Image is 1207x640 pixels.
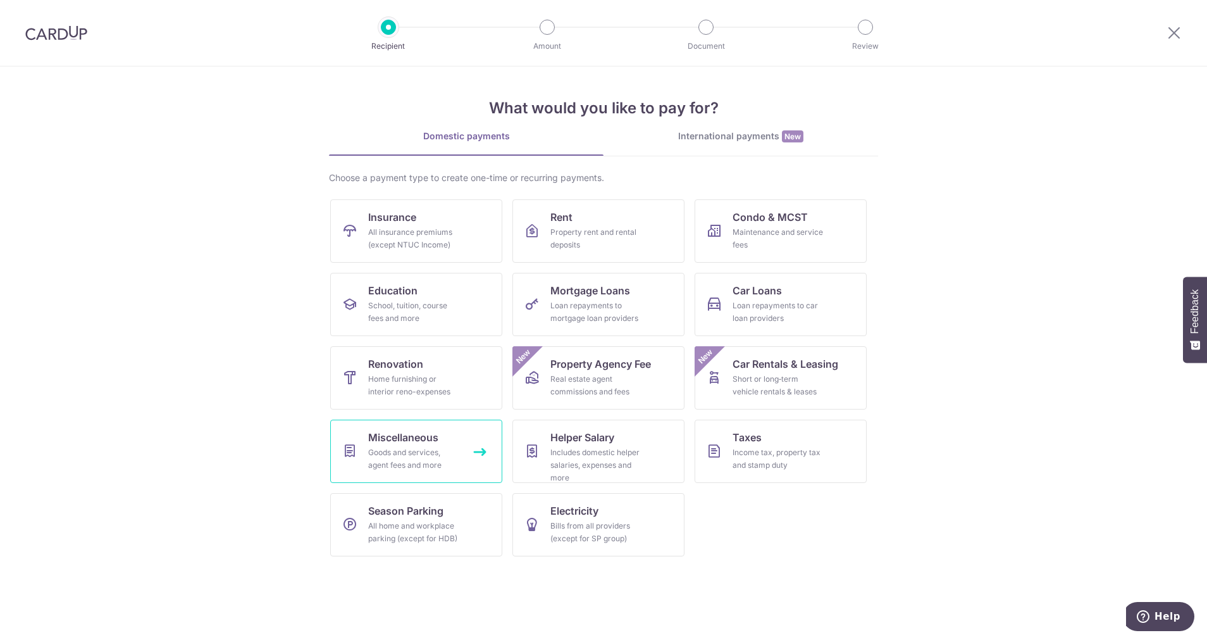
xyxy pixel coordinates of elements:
a: Helper SalaryIncludes domestic helper salaries, expenses and more [512,420,684,483]
div: Choose a payment type to create one-time or recurring payments. [329,172,878,184]
div: Maintenance and service fees [733,226,824,251]
iframe: Opens a widget where you can find more information [1126,602,1194,634]
span: Car Loans [733,283,782,298]
img: CardUp [25,25,87,41]
div: Goods and services, agent fees and more [368,446,459,472]
a: MiscellaneousGoods and services, agent fees and more [330,420,502,483]
div: School, tuition, course fees and more [368,299,459,325]
div: International payments [603,130,878,143]
p: Document [659,40,753,53]
span: Car Rentals & Leasing [733,356,838,372]
a: RentProperty rent and rental deposits [512,199,684,263]
a: Property Agency FeeReal estate agent commissions and feesNew [512,346,684,410]
button: Feedback - Show survey [1183,277,1207,363]
p: Recipient [342,40,435,53]
div: Loan repayments to car loan providers [733,299,824,325]
a: RenovationHome furnishing or interior reno-expenses [330,346,502,410]
div: All home and workplace parking (except for HDB) [368,520,459,545]
span: Mortgage Loans [550,283,630,298]
div: All insurance premiums (except NTUC Income) [368,226,459,251]
a: Car LoansLoan repayments to car loan providers [695,273,867,336]
a: Season ParkingAll home and workplace parking (except for HDB) [330,493,502,556]
div: Home furnishing or interior reno-expenses [368,373,459,398]
span: Insurance [368,210,416,225]
div: Domestic payments [329,130,603,142]
h4: What would you like to pay for? [329,97,878,120]
span: Season Parking [368,503,443,518]
p: Review [819,40,912,53]
div: Short or long‑term vehicle rentals & leases [733,373,824,398]
div: Includes domestic helper salaries, expenses and more [550,446,641,484]
span: Feedback [1189,289,1201,334]
a: ElectricityBills from all providers (except for SP group) [512,493,684,556]
div: Property rent and rental deposits [550,226,641,251]
a: Car Rentals & LeasingShort or long‑term vehicle rentals & leasesNew [695,346,867,410]
div: Income tax, property tax and stamp duty [733,446,824,472]
a: Mortgage LoansLoan repayments to mortgage loan providers [512,273,684,336]
span: New [513,346,534,367]
span: Helper Salary [550,430,614,445]
span: New [782,130,803,142]
span: Rent [550,210,573,225]
span: Renovation [368,356,423,372]
p: Amount [500,40,594,53]
span: Education [368,283,418,298]
span: Property Agency Fee [550,356,651,372]
span: Electricity [550,503,598,518]
div: Real estate agent commissions and fees [550,373,641,398]
span: Miscellaneous [368,430,438,445]
div: Loan repayments to mortgage loan providers [550,299,641,325]
span: Taxes [733,430,762,445]
div: Bills from all providers (except for SP group) [550,520,641,545]
a: InsuranceAll insurance premiums (except NTUC Income) [330,199,502,263]
a: TaxesIncome tax, property tax and stamp duty [695,420,867,483]
span: New [695,346,716,367]
span: Condo & MCST [733,210,808,225]
a: Condo & MCSTMaintenance and service fees [695,199,867,263]
a: EducationSchool, tuition, course fees and more [330,273,502,336]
